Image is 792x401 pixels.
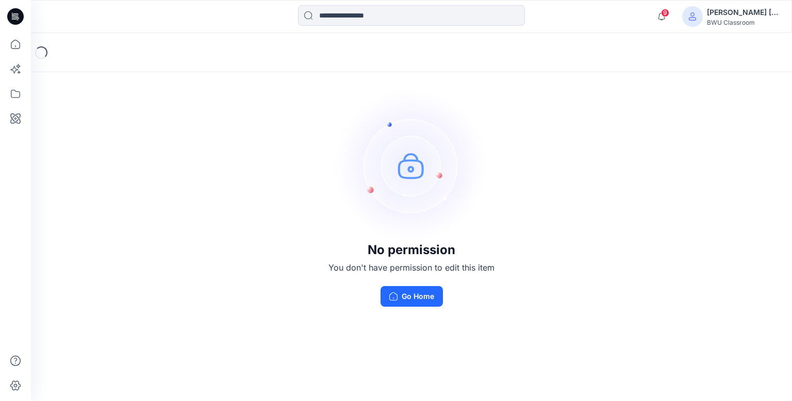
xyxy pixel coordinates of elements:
[688,12,697,21] svg: avatar
[661,9,669,17] span: 9
[328,261,494,274] p: You don't have permission to edit this item
[328,243,494,257] h3: No permission
[334,88,489,243] img: no-perm.svg
[707,19,779,26] div: BWU Classroom
[707,6,779,19] div: [PERSON_NAME] [PERSON_NAME] [PERSON_NAME]
[381,286,443,307] button: Go Home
